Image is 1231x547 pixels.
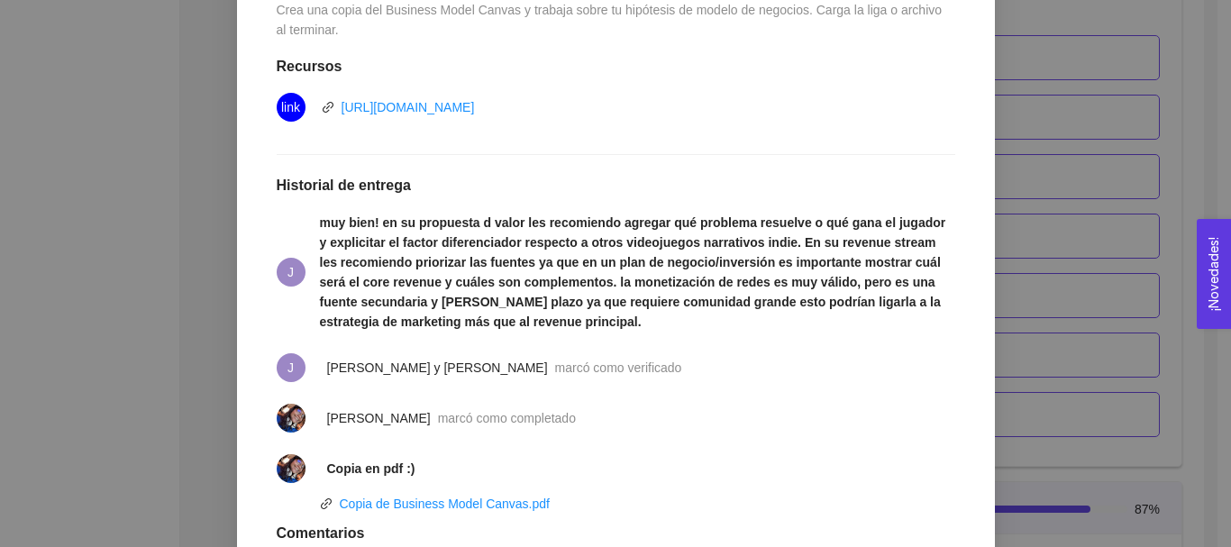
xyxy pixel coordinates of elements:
[327,461,415,476] strong: Copia en pdf :)
[287,258,294,287] span: J
[438,411,576,425] span: marcó como completado
[277,58,955,76] h1: Recursos
[281,93,300,122] span: link
[1197,219,1231,329] button: Open Feedback Widget
[555,360,682,375] span: marcó como verificado
[277,177,955,195] h1: Historial de entrega
[327,360,548,375] span: [PERSON_NAME] y [PERSON_NAME]
[277,454,305,483] img: 1746731800270-lizprogramadora.jpg
[327,411,431,425] span: [PERSON_NAME]
[320,497,333,510] span: link
[342,100,475,114] a: [URL][DOMAIN_NAME]
[287,353,294,382] span: J
[340,497,550,511] a: Copia de Business Model Canvas.pdf
[322,101,334,114] span: link
[277,404,305,433] img: 1746731800270-lizprogramadora.jpg
[320,215,946,329] strong: muy bien! en su propuesta d valor les recomiendo agregar qué problema resuelve o qué gana el juga...
[277,3,945,37] span: Crea una copia del Business Model Canvas y trabaja sobre tu hipótesis de modelo de negocios. Carg...
[277,524,955,542] h1: Comentarios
